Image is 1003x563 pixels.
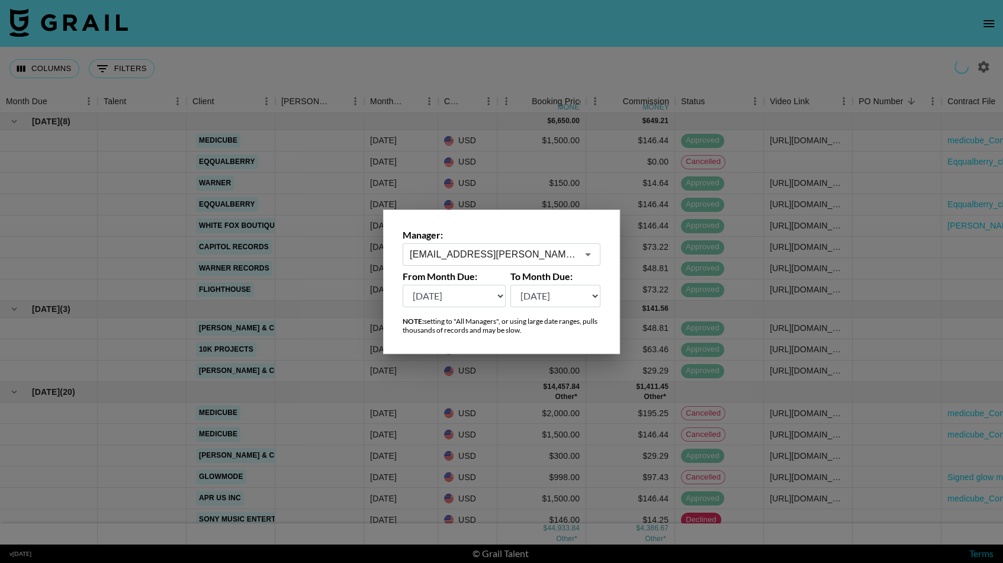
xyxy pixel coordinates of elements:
button: Open [580,246,596,263]
label: To Month Due: [510,271,601,282]
strong: NOTE: [403,317,424,326]
label: Manager: [403,229,600,241]
div: setting to "All Managers", or using large date ranges, pulls thousands of records and may be slow. [403,317,600,334]
label: From Month Due: [403,271,506,282]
